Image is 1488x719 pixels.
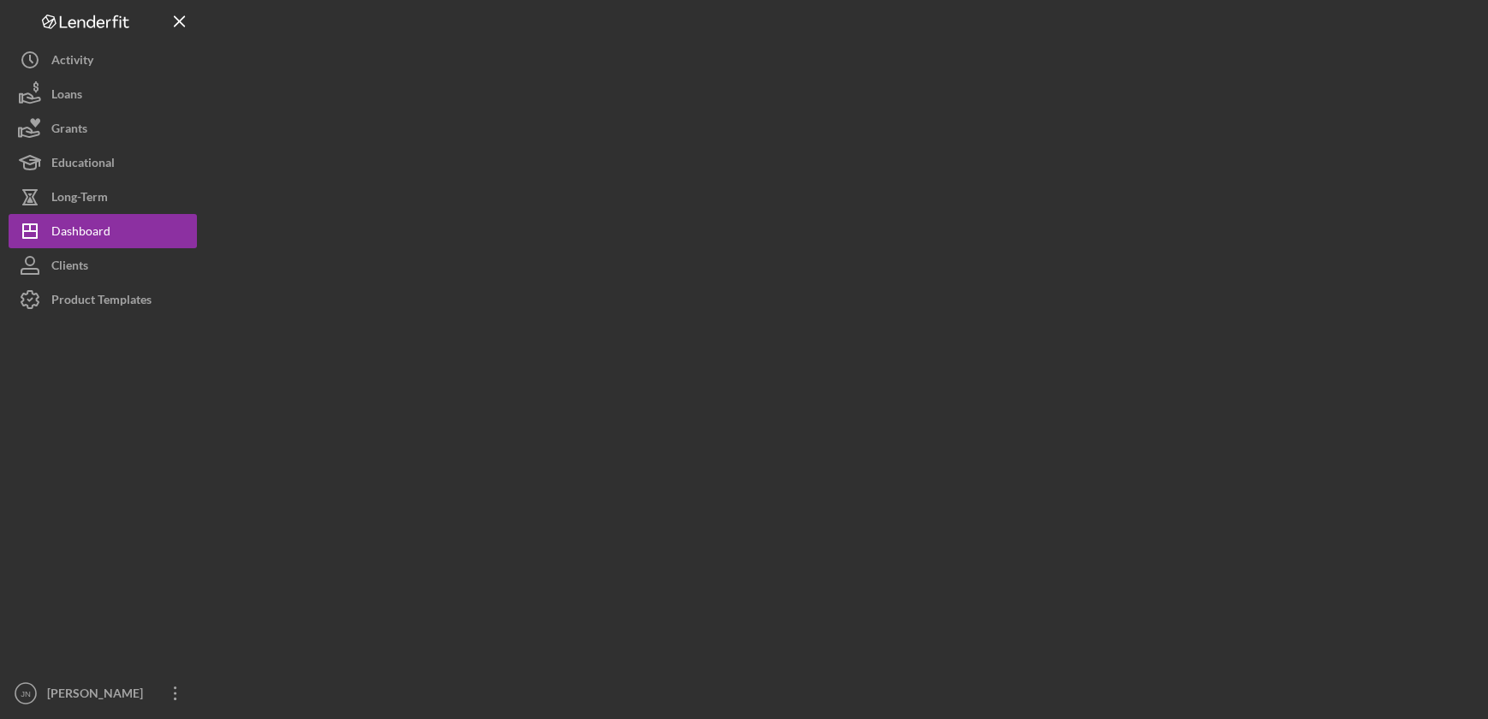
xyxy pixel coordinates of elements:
button: Product Templates [9,282,197,317]
button: Clients [9,248,197,282]
div: Long-Term [51,180,108,218]
button: Loans [9,77,197,111]
button: Long-Term [9,180,197,214]
div: Clients [51,248,88,287]
text: JN [21,689,31,698]
button: Grants [9,111,197,146]
div: Loans [51,77,82,116]
div: Dashboard [51,214,110,253]
button: JN[PERSON_NAME] [9,676,197,710]
div: Educational [51,146,115,184]
div: Product Templates [51,282,152,321]
button: Educational [9,146,197,180]
div: Grants [51,111,87,150]
div: [PERSON_NAME] [43,676,154,715]
button: Dashboard [9,214,197,248]
div: Activity [51,43,93,81]
button: Activity [9,43,197,77]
